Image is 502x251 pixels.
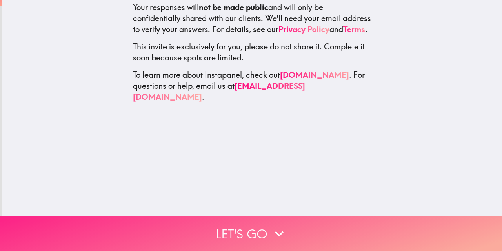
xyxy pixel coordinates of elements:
[278,24,329,34] a: Privacy Policy
[199,2,268,12] b: not be made public
[343,24,365,34] a: Terms
[133,41,371,63] p: This invite is exclusively for you, please do not share it. Complete it soon because spots are li...
[133,81,305,101] a: [EMAIL_ADDRESS][DOMAIN_NAME]
[133,69,371,102] p: To learn more about Instapanel, check out . For questions or help, email us at .
[280,70,349,79] a: [DOMAIN_NAME]
[133,2,371,35] p: Your responses will and will only be confidentially shared with our clients. We'll need your emai...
